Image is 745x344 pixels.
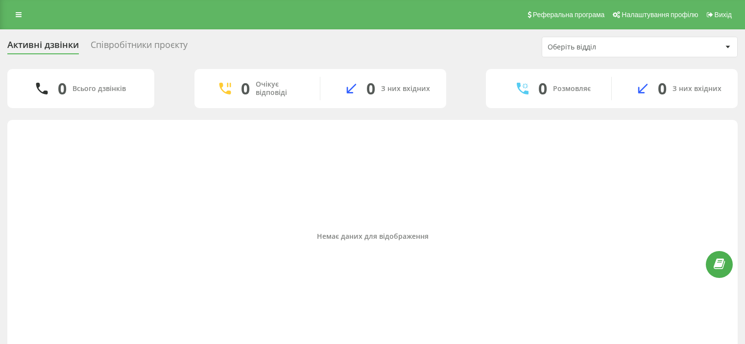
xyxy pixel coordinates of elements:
div: Розмовляє [553,85,591,93]
div: Співробітники проєкту [91,40,188,55]
div: Оберіть відділ [548,43,665,51]
div: З них вхідних [673,85,721,93]
div: 0 [58,79,67,98]
div: З них вхідних [381,85,430,93]
span: Налаштування профілю [622,11,698,19]
div: Активні дзвінки [7,40,79,55]
div: 0 [366,79,375,98]
div: 0 [538,79,547,98]
div: Немає даних для відображення [15,232,730,241]
span: Реферальна програма [533,11,605,19]
div: Очікує відповіді [256,80,305,97]
div: 0 [241,79,250,98]
div: Всього дзвінків [72,85,126,93]
div: 0 [658,79,667,98]
span: Вихід [715,11,732,19]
